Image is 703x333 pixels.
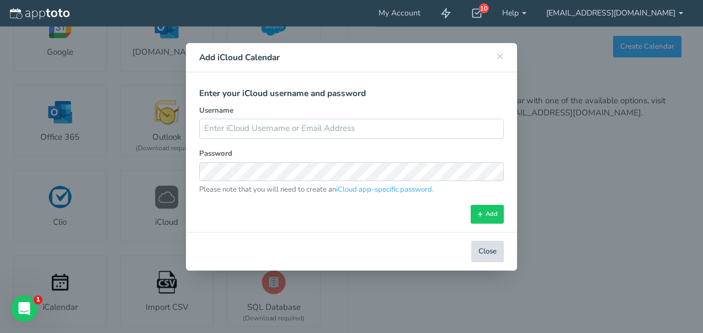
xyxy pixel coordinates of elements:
[199,119,504,138] input: Enter iCloud Username or Email Address
[199,149,504,159] label: Password
[34,295,42,304] span: 1
[199,184,504,195] p: Please note that you will need to create an
[336,184,434,194] a: iCloud app-specific password.
[199,51,504,64] h4: Add iCloud Calendar
[497,48,504,64] span: ×
[199,89,504,98] h2: Enter your iCloud username and password
[471,241,504,262] button: Close
[11,295,38,322] iframe: Intercom live chat
[199,105,504,116] label: Username
[471,205,504,224] button: Add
